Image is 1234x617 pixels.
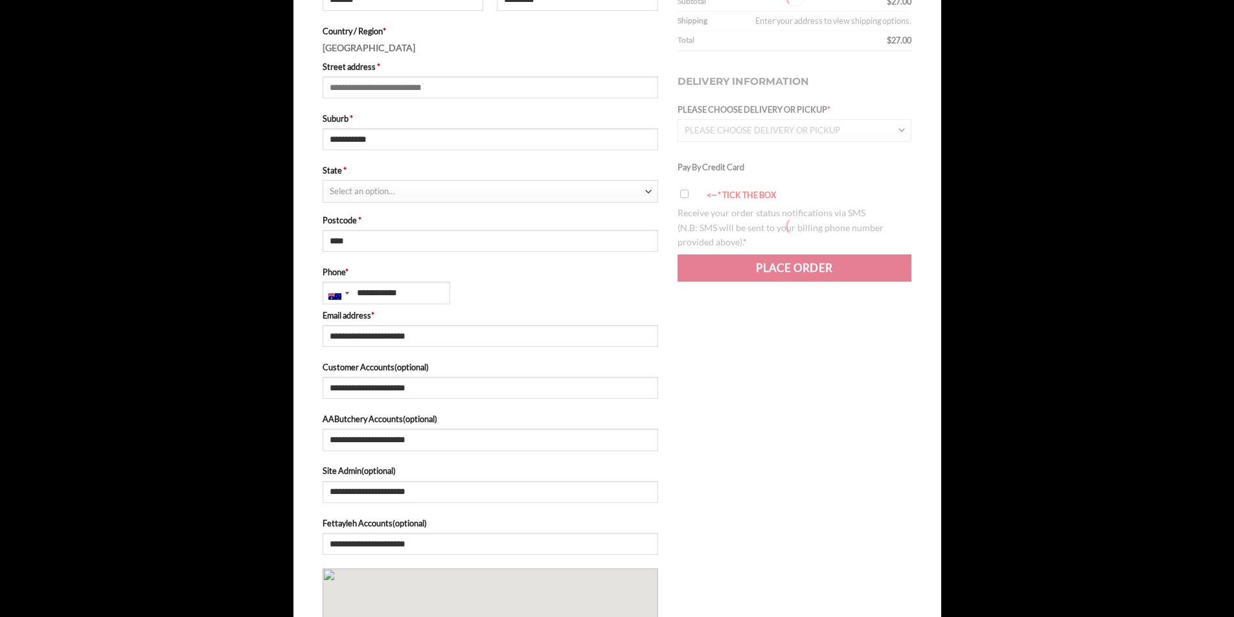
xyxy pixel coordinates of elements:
[323,282,353,303] div: Australia: +61
[323,214,658,227] label: Postcode
[350,113,353,124] abbr: required
[361,466,396,476] span: (optional)
[345,267,348,277] abbr: required
[323,361,658,374] label: Customer Accounts
[323,180,658,202] span: State
[394,362,429,372] span: (optional)
[377,62,380,72] abbr: required
[323,309,658,322] label: Email address
[323,265,658,278] label: Phone
[827,104,830,115] abbr: required
[323,164,658,177] label: State
[323,60,658,73] label: Street address
[403,414,437,424] span: (optional)
[323,42,415,53] strong: [GEOGRAPHIC_DATA]
[323,112,658,125] label: Suburb
[323,517,658,530] label: Fettayleh Accounts
[678,103,912,116] label: PLEASE CHOOSE DELIVERY OR PICKUP
[358,215,361,225] abbr: required
[371,310,374,320] abbr: required
[323,464,658,477] label: Site Admin
[330,186,394,196] span: Select an option…
[323,25,658,38] label: Country / Region
[323,412,658,425] label: AAButchery Accounts
[383,26,386,36] abbr: required
[678,61,912,103] h3: Delivery Information
[393,518,427,528] span: (optional)
[685,125,840,135] span: PLEASE CHOOSE DELIVERY OR PICKUP
[343,165,347,175] abbr: required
